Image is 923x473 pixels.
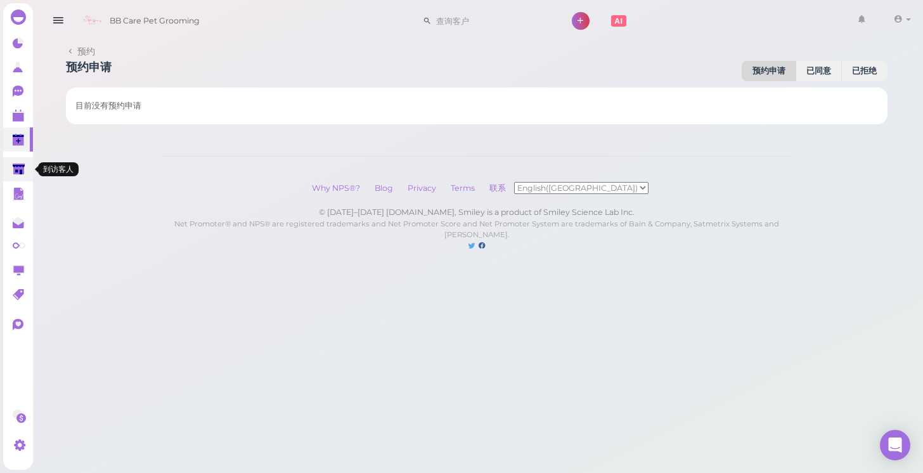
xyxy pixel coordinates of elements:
[880,430,910,460] div: Open Intercom Messenger
[66,61,112,81] h1: 预约申请
[432,11,555,31] input: 查询客户
[401,183,442,193] a: Privacy
[742,61,796,81] a: 预约申请
[306,183,366,193] a: Why NPS®?
[841,61,887,81] a: 已拒绝
[66,45,205,58] a: 预约
[66,94,887,118] li: 目前没有预约申请
[444,183,481,193] a: Terms
[163,207,791,218] div: © [DATE]–[DATE] [DOMAIN_NAME], Smiley is a product of Smiley Science Lab Inc.
[38,162,79,176] div: 到访客人
[368,183,399,193] a: Blog
[110,3,200,39] span: BB Care Pet Grooming
[483,183,514,193] a: 联系
[174,219,779,240] small: Net Promoter® and NPS® are registered trademarks and Net Promoter Score and Net Promoter System a...
[796,61,842,81] a: 已同意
